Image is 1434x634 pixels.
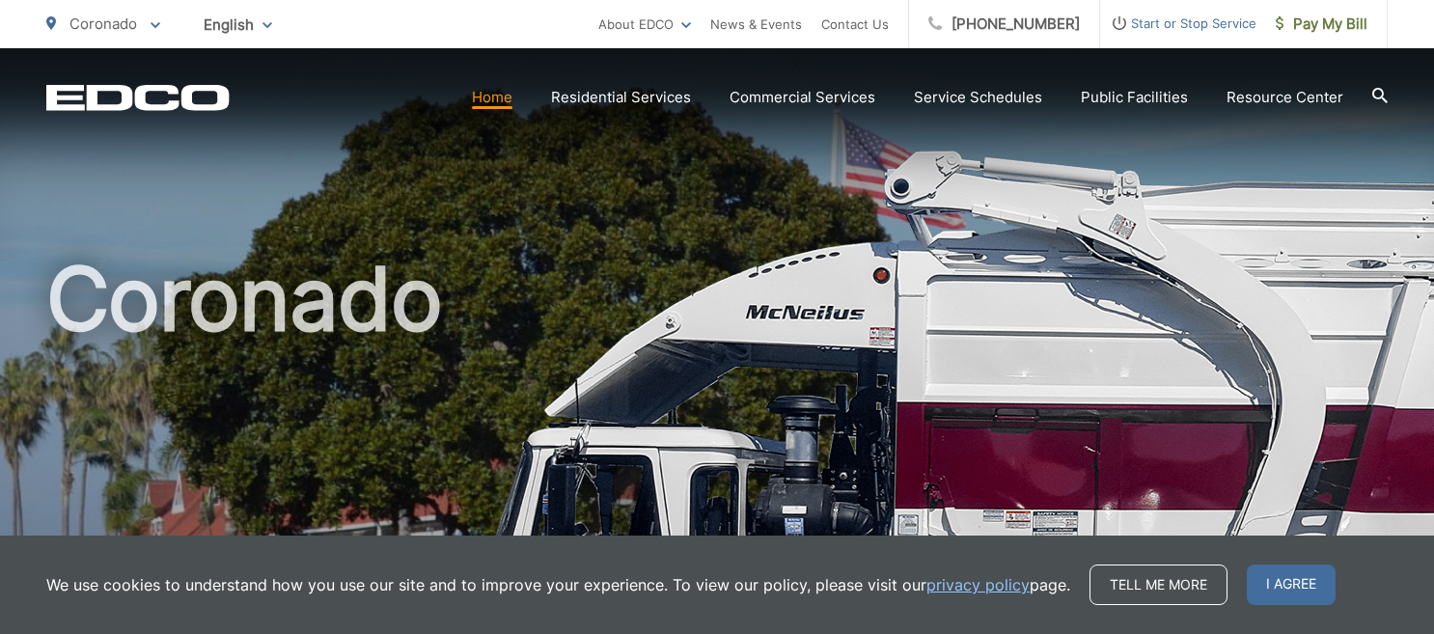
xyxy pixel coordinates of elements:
[1089,565,1227,605] a: Tell me more
[46,573,1070,596] p: We use cookies to understand how you use our site and to improve your experience. To view our pol...
[472,86,512,109] a: Home
[1276,13,1367,36] span: Pay My Bill
[69,14,137,33] span: Coronado
[1081,86,1188,109] a: Public Facilities
[730,86,875,109] a: Commercial Services
[710,13,802,36] a: News & Events
[1247,565,1336,605] span: I agree
[46,84,230,111] a: EDCD logo. Return to the homepage.
[189,8,287,41] span: English
[598,13,691,36] a: About EDCO
[1227,86,1343,109] a: Resource Center
[914,86,1042,109] a: Service Schedules
[821,13,889,36] a: Contact Us
[926,573,1030,596] a: privacy policy
[551,86,691,109] a: Residential Services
